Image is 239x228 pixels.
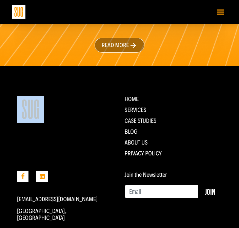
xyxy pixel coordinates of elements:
[125,171,167,178] label: Join the Newsletter
[214,6,227,18] button: Toggle navigation
[125,150,162,157] a: Privacy Policy
[125,185,199,198] input: Email
[17,195,98,203] a: [EMAIL_ADDRESS][DOMAIN_NAME]
[125,139,148,146] a: About Us
[125,117,157,125] a: CASE STUDIES
[12,5,25,19] img: Sug
[95,38,145,53] a: Read more
[125,106,146,114] a: Services
[17,96,44,123] img: Straight Up Growth
[125,95,139,103] a: Home
[17,208,115,221] p: [GEOGRAPHIC_DATA], [GEOGRAPHIC_DATA]
[125,128,138,135] a: Blog
[198,185,222,198] button: Join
